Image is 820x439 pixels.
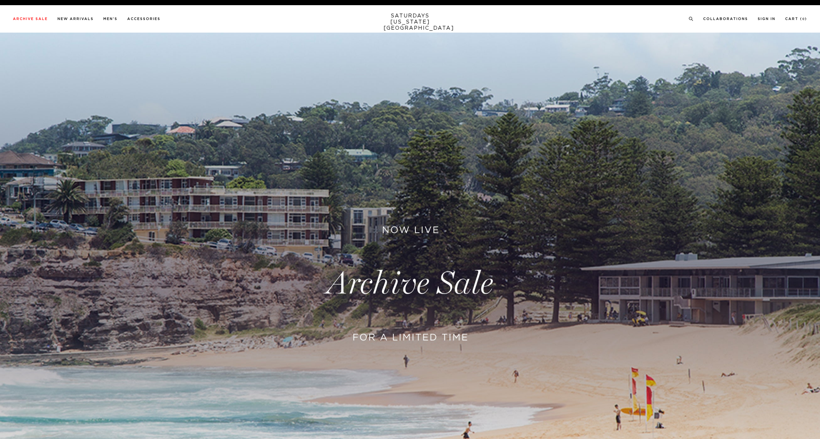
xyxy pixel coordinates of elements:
small: 0 [802,18,805,21]
a: Men's [103,17,118,21]
a: Accessories [127,17,160,21]
a: New Arrivals [57,17,94,21]
a: SATURDAYS[US_STATE][GEOGRAPHIC_DATA] [384,13,437,31]
a: Sign In [758,17,775,21]
a: Collaborations [703,17,748,21]
a: Archive Sale [13,17,48,21]
a: Cart (0) [785,17,807,21]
